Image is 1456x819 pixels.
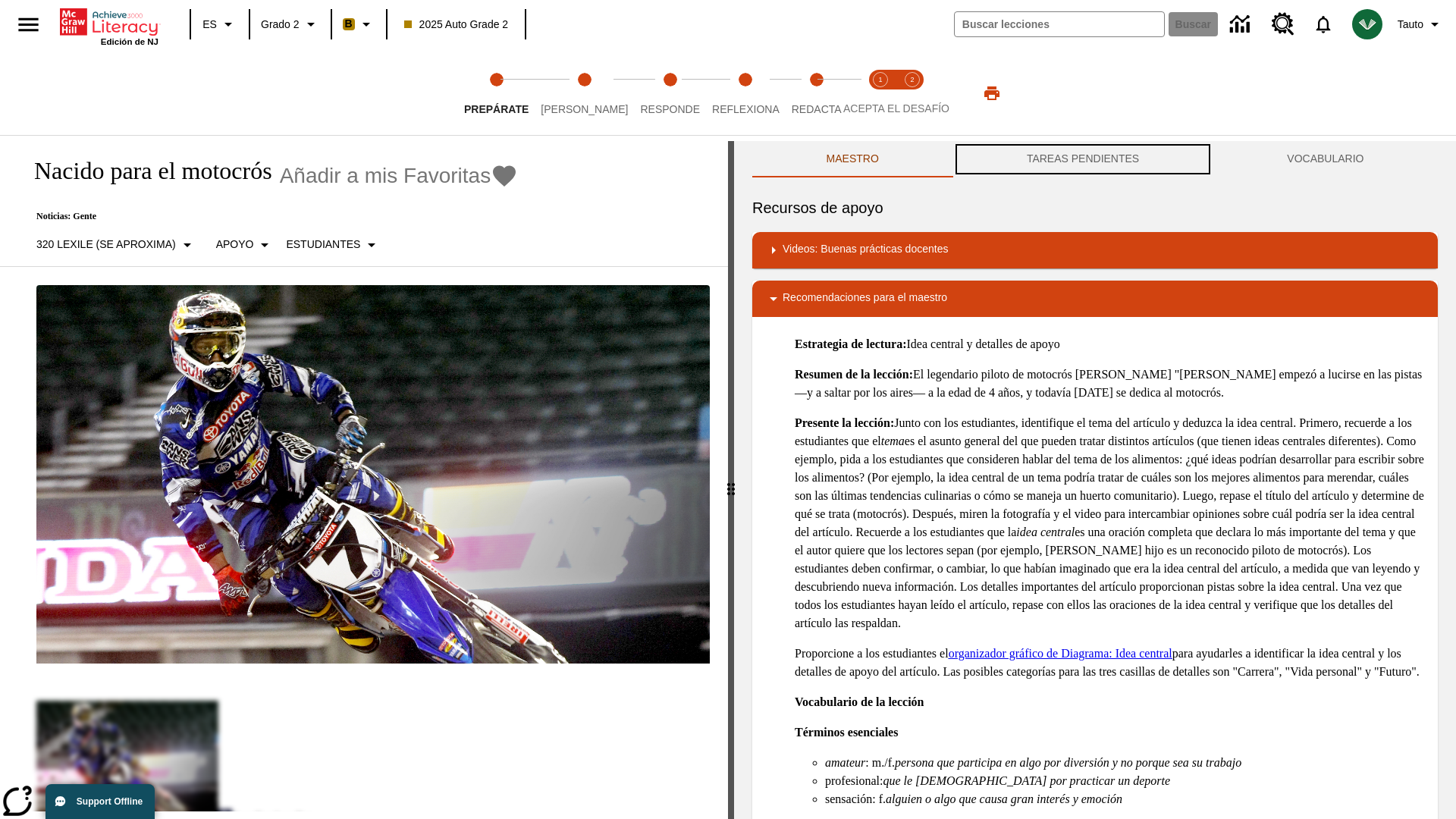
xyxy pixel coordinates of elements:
[541,103,628,115] span: [PERSON_NAME]
[712,103,780,115] span: Reflexiona
[825,790,1426,808] li: sensación: f.
[752,281,1438,317] div: Recomendaciones para el maestro
[404,17,509,33] span: 2025 Auto Grade 2
[280,231,387,259] button: Seleccionar estudiante
[910,76,914,83] text: 2
[1213,141,1438,177] button: VOCABULARIO
[858,52,902,135] button: Acepta el desafío lee step 1 of 2
[949,647,1172,660] a: organizador gráfico de Diagrama: Idea central
[261,17,300,33] span: Grado 2
[795,337,907,350] strong: Estrategia de lectura:
[883,774,1170,787] em: que le [DEMOGRAPHIC_DATA] por practicar un deporte
[255,11,326,38] button: Grado: Grado 2, Elige un grado
[280,162,519,189] button: Añadir a mis Favoritas - Nacido para el motocrós
[890,52,934,135] button: Acepta el desafío contesta step 2 of 2
[734,141,1456,819] div: activity
[795,366,1426,402] p: El legendario piloto de motocrós [PERSON_NAME] "[PERSON_NAME] empezó a lucirse en las pistas —y a...
[886,792,1122,805] em: alguien o algo que causa gran interés y emoción
[825,772,1426,790] li: profesional:
[1352,9,1382,39] img: avatar image
[101,37,158,46] span: Edición de NJ
[795,695,924,708] strong: Vocabulario de la lección
[1263,4,1304,45] a: Centro de recursos, Se abrirá en una pestaña nueva.
[795,335,1426,353] p: Idea central y detalles de apoyo
[210,231,281,259] button: Tipo de apoyo, Apoyo
[18,157,272,185] h1: Nacido para el motocrós
[881,435,905,447] em: tema
[1398,17,1423,33] span: Tauto
[752,196,1438,220] h6: Recursos de apoyo
[1016,526,1075,538] em: idea central
[529,52,640,135] button: Lee step 2 of 5
[216,237,254,253] p: Apoyo
[825,756,865,769] em: amateur
[337,11,381,38] button: Boost El color de la clase es anaranjado claro. Cambiar el color de la clase.
[36,285,710,664] img: El corredor de motocrós James Stewart vuela por los aires en su motocicleta de montaña
[45,784,155,819] button: Support Offline
[345,14,353,33] span: B
[1221,4,1263,45] a: Centro de información
[795,368,913,381] strong: Resumen de la lección:
[825,754,1426,772] li: : m./f.
[792,103,842,115] span: Redacta
[795,645,1426,681] p: Proporcione a los estudiantes el para ayudarles a identificar la idea central y los detalles de a...
[700,52,792,135] button: Reflexiona step 4 of 5
[728,141,734,819] div: Pulsa la tecla de intro o la barra espaciadora y luego presiona las flechas de derecha e izquierd...
[77,796,143,807] span: Support Offline
[795,414,1426,632] p: Junto con los estudiantes, identifique el tema del artículo y deduzca la idea central. Primero, r...
[36,237,176,253] p: 320 Lexile (Se aproxima)
[1304,5,1343,44] a: Notificaciones
[952,141,1213,177] button: TAREAS PENDIENTES
[843,102,949,115] span: ACEPTA EL DESAFÍO
[452,52,541,135] button: Prepárate step 1 of 5
[286,237,360,253] p: Estudiantes
[895,756,1241,769] em: persona que participa en algo por diversión y no porque sea su trabajo
[30,231,202,259] button: Seleccione Lexile, 320 Lexile (Se aproxima)
[795,416,894,429] strong: Presente la lección:
[464,103,529,115] span: Prepárate
[795,726,898,739] strong: Términos esenciales
[6,2,51,47] button: Abrir el menú lateral
[1343,5,1392,44] button: Escoja un nuevo avatar
[878,76,882,83] text: 1
[60,5,158,46] div: Portada
[968,80,1016,107] button: Imprimir
[202,17,217,33] span: ES
[955,12,1164,36] input: Buscar campo
[783,290,947,308] p: Recomendaciones para el maestro
[752,141,952,177] button: Maestro
[1392,11,1450,38] button: Perfil/Configuración
[752,232,1438,268] div: Videos: Buenas prácticas docentes
[640,103,700,115] span: Responde
[18,211,518,222] p: Noticias: Gente
[752,141,1438,177] div: Instructional Panel Tabs
[280,164,491,188] span: Añadir a mis Favoritas
[196,11,244,38] button: Lenguaje: ES, Selecciona un idioma
[783,241,948,259] p: Videos: Buenas prácticas docentes
[780,52,854,135] button: Redacta step 5 of 5
[628,52,712,135] button: Responde step 3 of 5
